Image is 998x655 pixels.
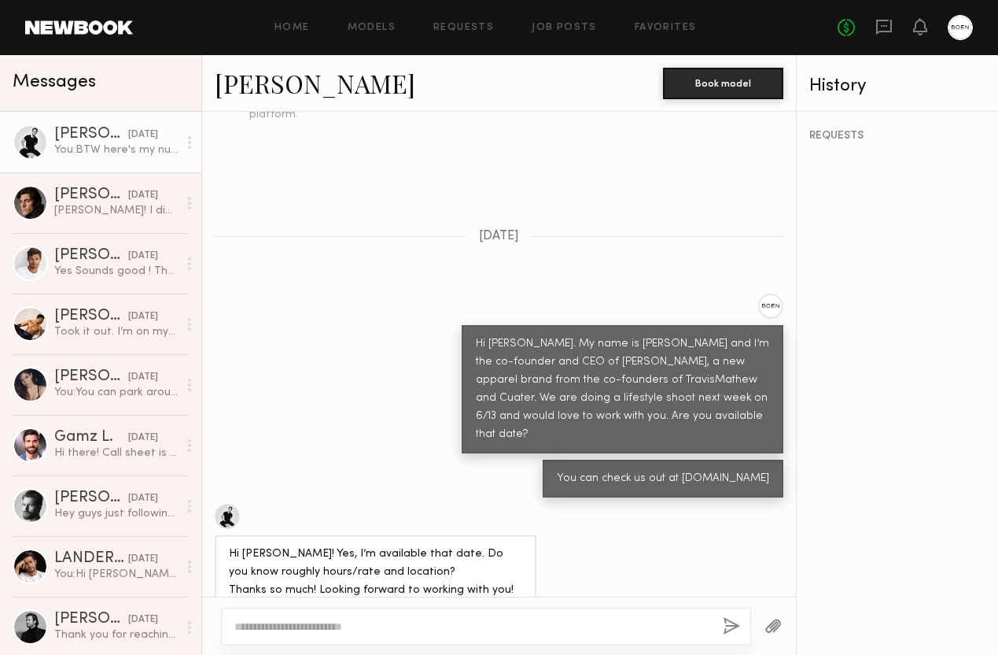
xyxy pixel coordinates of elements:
[54,248,128,264] div: [PERSON_NAME]
[479,230,519,243] span: [DATE]
[663,68,783,99] button: Book model
[13,73,96,91] span: Messages
[274,23,310,33] a: Home
[809,131,985,142] div: REQUESTS
[54,127,128,142] div: [PERSON_NAME]
[54,187,128,203] div: [PERSON_NAME]
[54,369,128,385] div: [PERSON_NAME]
[635,23,697,33] a: Favorites
[54,506,178,521] div: Hey guys just following up on this
[663,76,783,89] a: Book model
[348,23,396,33] a: Models
[54,385,178,400] div: You: You can park around the back of the restaurant. There are some white cones but I can come ou...
[54,446,178,461] div: Hi there! Call sheet is received, thank you! See you [DATE]!
[54,264,178,279] div: Yes Sounds good ! Thank you [PERSON_NAME]
[557,470,769,488] div: You can check us out at [DOMAIN_NAME]
[128,612,158,627] div: [DATE]
[54,567,178,582] div: You: Hi [PERSON_NAME]! Any chance you are available for an in studio ecomm shoot [DATE][DATE]?
[54,551,128,567] div: LANDERSON B.
[54,612,128,627] div: [PERSON_NAME]
[128,249,158,264] div: [DATE]
[54,309,128,324] div: [PERSON_NAME]
[128,370,158,385] div: [DATE]
[128,309,158,324] div: [DATE]
[532,23,597,33] a: Job Posts
[215,66,415,100] a: [PERSON_NAME]
[54,324,178,339] div: Took it out. I’m on my way there now
[476,335,769,444] div: Hi [PERSON_NAME]. My name is [PERSON_NAME] and I’m the co-founder and CEO of [PERSON_NAME], a new...
[128,128,158,142] div: [DATE]
[128,552,158,567] div: [DATE]
[128,431,158,446] div: [DATE]
[54,490,128,506] div: [PERSON_NAME]
[54,142,178,157] div: You: BTW here's my number so it's easier to communicate: [PHONE_NUMBER]
[54,627,178,642] div: Thank you for reaching out! Absolutely keep me in mind
[128,188,158,203] div: [DATE]
[54,203,178,218] div: [PERSON_NAME]! I didn’t meet you [DATE] at a tennis court right? I met a guy named [PERSON_NAME] ...
[809,77,985,95] div: History
[54,430,128,446] div: Gamz L.
[128,491,158,506] div: [DATE]
[433,23,494,33] a: Requests
[229,546,522,600] div: Hi [PERSON_NAME]! Yes, I’m available that date. Do you know roughly hours/rate and location? Than...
